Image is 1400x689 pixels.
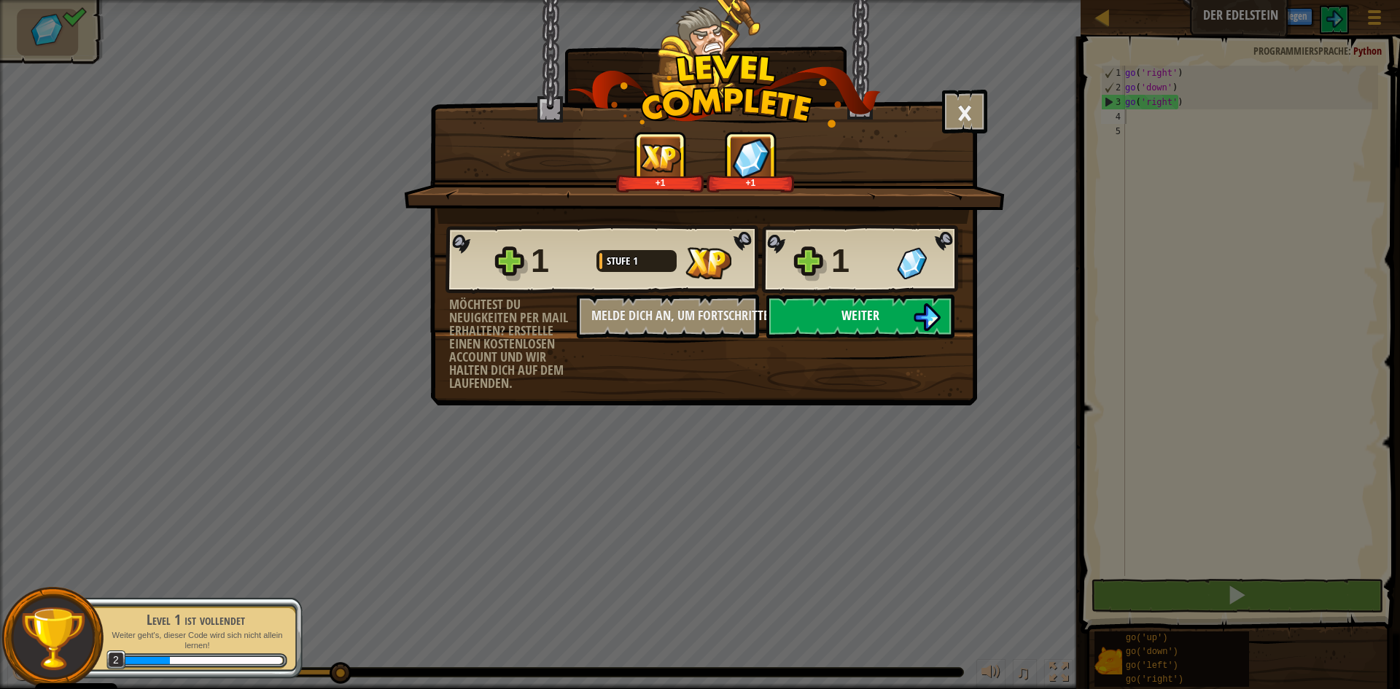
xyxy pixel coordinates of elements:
span: Stufe [607,253,633,268]
button: × [942,90,987,133]
div: Möchtest du Neuigkeiten per Mail erhalten? Erstelle einen kostenlosen Account und wir halten dich... [449,298,577,390]
button: Weiter [766,295,954,338]
img: Gewonnene Edelsteine [732,138,770,178]
div: +1 [709,177,792,188]
img: Gewonnene XP [685,247,731,279]
span: 2 [106,650,126,670]
img: Weiter [913,303,941,331]
span: Weiter [841,306,879,324]
div: 1 [831,238,888,284]
button: Melde dich an, um Fortschritte zu speichern. [577,295,759,338]
div: 1 [531,238,588,284]
img: Gewonnene Edelsteine [897,247,927,279]
img: trophy.png [20,605,86,672]
div: +1 [619,177,701,188]
img: Gewonnene XP [640,144,681,172]
img: level_complete.png [568,54,881,128]
div: Level 1 ist vollendet [104,610,287,630]
p: Weiter geht's, dieser Code wird sich nicht allein lernen! [104,630,287,651]
span: 1 [633,253,638,268]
